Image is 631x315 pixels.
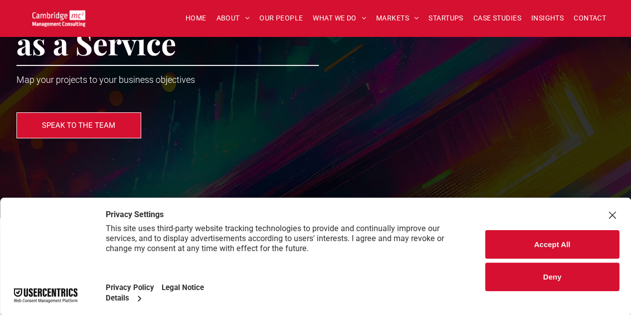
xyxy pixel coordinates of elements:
[371,10,423,26] a: MARKETS
[423,10,468,26] a: STARTUPS
[468,10,526,26] a: CASE STUDIES
[32,10,85,26] img: Go to Homepage
[211,10,255,26] a: ABOUT
[16,112,141,138] a: SPEAK TO THE TEAM
[16,74,195,85] span: Map your projects to your business objectives
[308,10,371,26] a: WHAT WE DO
[526,10,569,26] a: INSIGHTS
[569,10,611,26] a: CONTACT
[32,11,85,22] a: Your Business Transformed | Cambridge Management Consulting
[42,113,115,138] span: SPEAK TO THE TEAM
[254,10,308,26] a: OUR PEOPLE
[181,10,211,26] a: HOME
